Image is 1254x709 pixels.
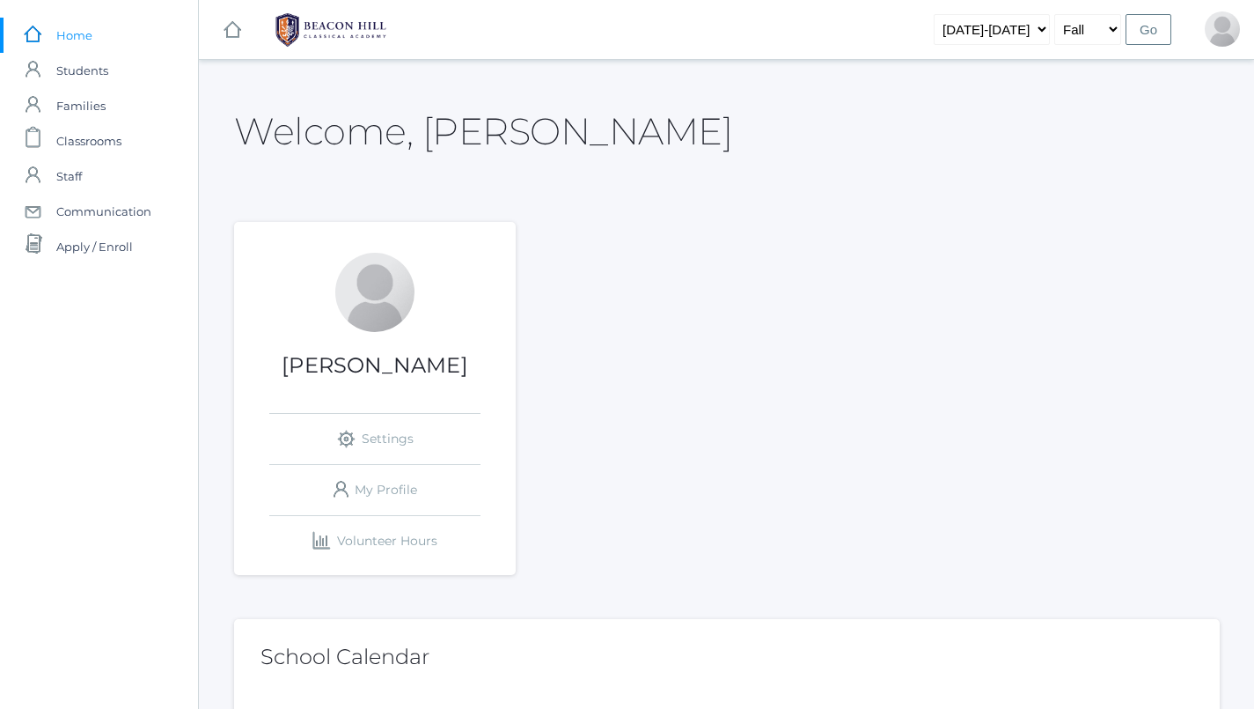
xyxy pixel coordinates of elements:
span: Students [56,53,108,88]
h2: School Calendar [260,646,1193,668]
h2: Welcome, [PERSON_NAME] [234,111,732,151]
div: Lydia Chaffin [335,253,414,332]
span: Classrooms [56,123,121,159]
span: Apply / Enroll [56,229,133,264]
input: Go [1126,14,1171,45]
span: Communication [56,194,151,229]
span: Staff [56,159,82,194]
h1: [PERSON_NAME] [234,354,516,377]
a: My Profile [269,465,480,515]
span: Home [56,18,92,53]
img: 1_BHCALogos-05.png [265,8,397,52]
div: Lydia Chaffin [1205,11,1240,47]
a: Settings [269,414,480,464]
a: Volunteer Hours [269,516,480,566]
span: Families [56,88,106,123]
